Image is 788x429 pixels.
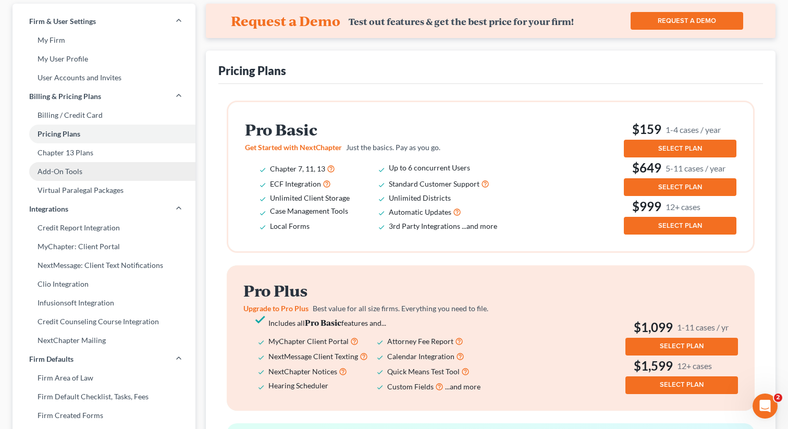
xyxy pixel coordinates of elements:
[666,124,721,135] small: 1-4 cases / year
[387,337,453,346] span: Attorney Fee Report
[658,144,702,153] span: SELECT PLAN
[270,179,321,188] span: ECF Integration
[677,360,712,371] small: 12+ cases
[389,163,470,172] span: Up to 6 concurrent Users
[666,163,725,174] small: 5-11 cases / year
[13,106,195,125] a: Billing / Credit Card
[625,358,738,374] h3: $1,599
[13,200,195,218] a: Integrations
[243,282,510,299] h2: Pro Plus
[753,394,778,419] iframe: Intercom live chat
[13,12,195,31] a: Firm & User Settings
[305,317,341,328] strong: Pro Basic
[389,222,460,230] span: 3rd Party Integrations
[268,318,386,327] span: Includes all features and...
[13,350,195,369] a: Firm Defaults
[29,16,96,27] span: Firm & User Settings
[389,207,451,216] span: Automatic Updates
[13,406,195,425] a: Firm Created Forms
[624,140,736,157] button: SELECT PLAN
[346,143,440,152] span: Just the basics. Pay as you go.
[231,13,340,29] h4: Request a Demo
[29,91,101,102] span: Billing & Pricing Plans
[660,381,704,389] span: SELECT PLAN
[13,31,195,50] a: My Firm
[389,193,451,202] span: Unlimited Districts
[624,217,736,235] button: SELECT PLAN
[13,162,195,181] a: Add-On Tools
[660,342,704,350] span: SELECT PLAN
[13,218,195,237] a: Credit Report Integration
[624,121,736,138] h3: $159
[387,382,434,391] span: Custom Fields
[631,12,743,30] a: REQUEST A DEMO
[29,204,68,214] span: Integrations
[445,382,481,391] span: ...and more
[13,125,195,143] a: Pricing Plans
[13,237,195,256] a: MyChapter: Client Portal
[13,331,195,350] a: NextChapter Mailing
[13,181,195,200] a: Virtual Paralegal Packages
[625,319,738,336] h3: $1,099
[270,193,350,202] span: Unlimited Client Storage
[625,338,738,356] button: SELECT PLAN
[677,322,729,333] small: 1-11 cases / yr
[774,394,782,402] span: 2
[389,179,479,188] span: Standard Customer Support
[268,381,328,390] span: Hearing Scheduler
[624,178,736,196] button: SELECT PLAN
[658,222,702,230] span: SELECT PLAN
[13,275,195,293] a: Clio Integration
[268,367,337,376] span: NextChapter Notices
[624,198,736,215] h3: $999
[13,256,195,275] a: NextMessage: Client Text Notifications
[349,16,574,27] div: Test out features & get the best price for your firm!
[624,160,736,176] h3: $649
[387,352,454,361] span: Calendar Integration
[270,222,310,230] span: Local Forms
[13,50,195,68] a: My User Profile
[387,367,460,376] span: Quick Means Test Tool
[625,376,738,394] button: SELECT PLAN
[13,143,195,162] a: Chapter 13 Plans
[13,68,195,87] a: User Accounts and Invites
[658,183,702,191] span: SELECT PLAN
[218,63,286,78] div: Pricing Plans
[270,164,325,173] span: Chapter 7, 11, 13
[313,304,488,313] span: Best value for all size firms. Everything you need to file.
[13,387,195,406] a: Firm Default Checklist, Tasks, Fees
[666,201,700,212] small: 12+ cases
[13,87,195,106] a: Billing & Pricing Plans
[245,143,342,152] span: Get Started with NextChapter
[270,206,348,215] span: Case Management Tools
[268,337,349,346] span: MyChapter Client Portal
[13,312,195,331] a: Credit Counseling Course Integration
[245,121,512,138] h2: Pro Basic
[13,293,195,312] a: Infusionsoft Integration
[243,304,309,313] span: Upgrade to Pro Plus
[268,352,358,361] span: NextMessage Client Texting
[462,222,497,230] span: ...and more
[13,369,195,387] a: Firm Area of Law
[29,354,73,364] span: Firm Defaults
